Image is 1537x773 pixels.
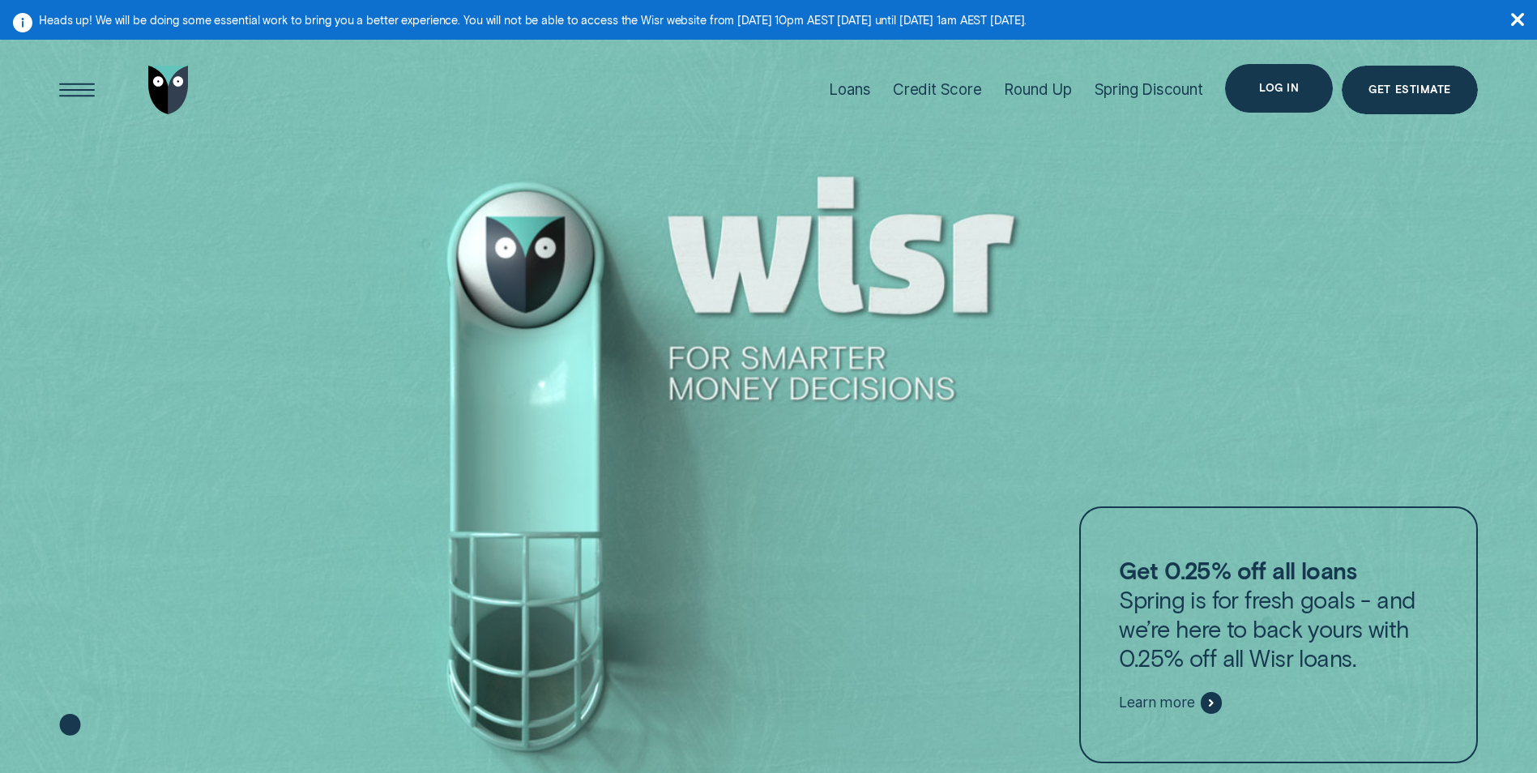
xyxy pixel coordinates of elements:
a: Loans [829,36,870,143]
a: Get 0.25% off all loansSpring is for fresh goals - and we’re here to back yours with 0.25% off al... [1079,506,1478,762]
a: Go to home page [144,36,193,143]
strong: Get 0.25% off all loans [1119,556,1356,584]
div: Spring Discount [1095,80,1203,99]
div: Log in [1259,83,1299,93]
a: Spring Discount [1095,36,1203,143]
button: Open Menu [53,66,101,114]
img: Wisr [148,66,189,114]
a: Get Estimate [1342,66,1478,114]
div: Round Up [1004,80,1072,99]
a: Credit Score [893,36,982,143]
button: Log in [1225,64,1333,113]
span: Learn more [1119,694,1194,711]
div: Loans [829,80,870,99]
a: Round Up [1004,36,1072,143]
p: Spring is for fresh goals - and we’re here to back yours with 0.25% off all Wisr loans. [1119,556,1437,673]
div: Credit Score [893,80,982,99]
